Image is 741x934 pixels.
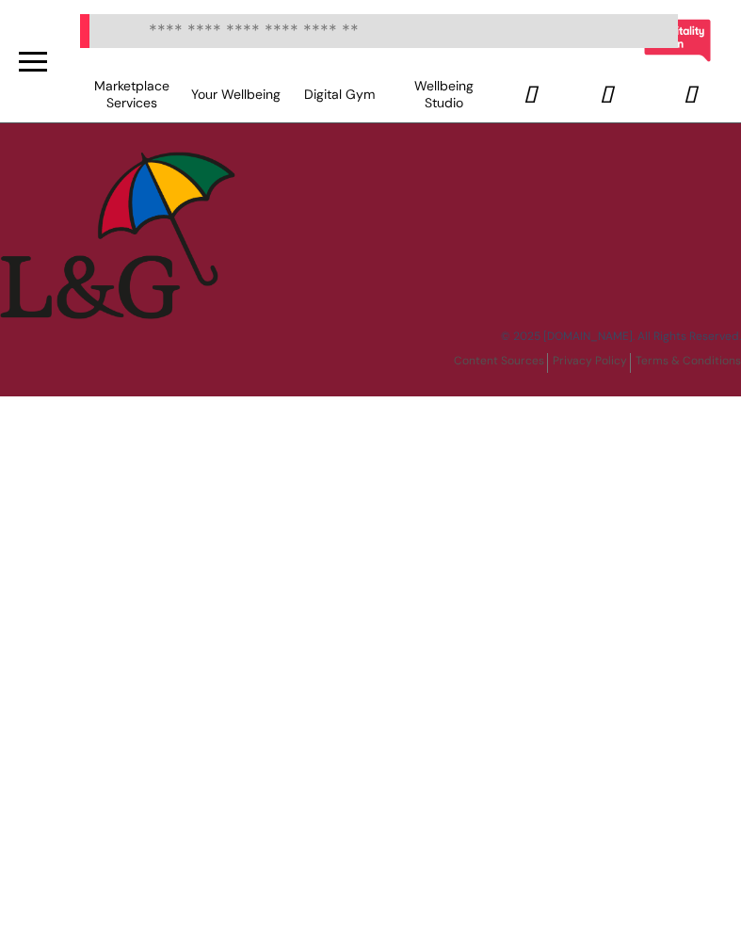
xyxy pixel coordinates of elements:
[80,73,184,115] div: Marketplace Services
[184,73,287,115] div: Your Wellbeing
[392,73,495,115] div: Wellbeing Studio
[636,353,741,368] a: Terms & Conditions
[288,73,392,115] div: Digital Gym
[454,353,548,373] a: Content Sources
[553,353,631,373] a: Privacy Policy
